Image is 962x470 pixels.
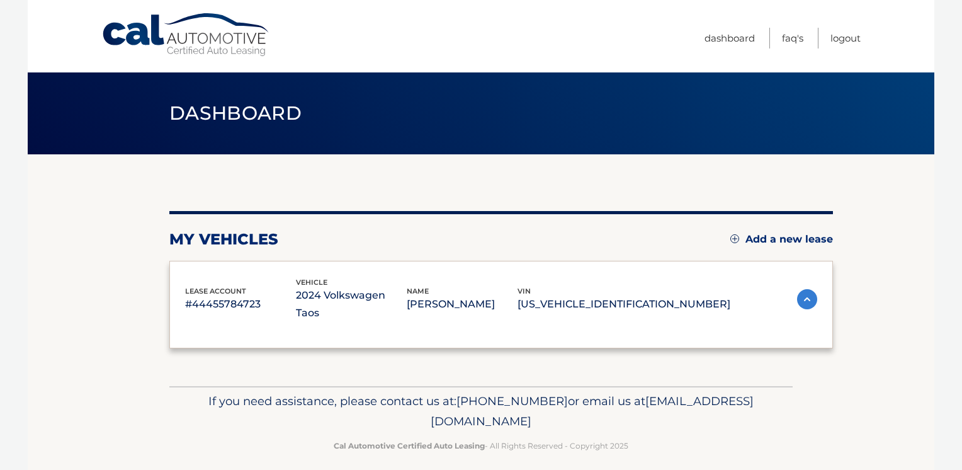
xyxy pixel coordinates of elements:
p: [PERSON_NAME] [407,295,518,313]
strong: Cal Automotive Certified Auto Leasing [334,441,485,450]
span: vehicle [296,278,327,287]
span: vin [518,287,531,295]
h2: my vehicles [169,230,278,249]
span: [PHONE_NUMBER] [456,394,568,408]
img: accordion-active.svg [797,289,817,309]
span: name [407,287,429,295]
p: If you need assistance, please contact us at: or email us at [178,391,784,432]
p: 2024 Volkswagen Taos [296,287,407,322]
p: [US_VEHICLE_IDENTIFICATION_NUMBER] [518,295,730,313]
p: #44455784723 [185,295,296,313]
a: Add a new lease [730,233,833,246]
p: - All Rights Reserved - Copyright 2025 [178,439,784,452]
span: lease account [185,287,246,295]
a: FAQ's [782,28,803,49]
a: Dashboard [705,28,755,49]
img: add.svg [730,234,739,243]
a: Cal Automotive [101,13,271,57]
a: Logout [830,28,861,49]
span: Dashboard [169,101,302,125]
